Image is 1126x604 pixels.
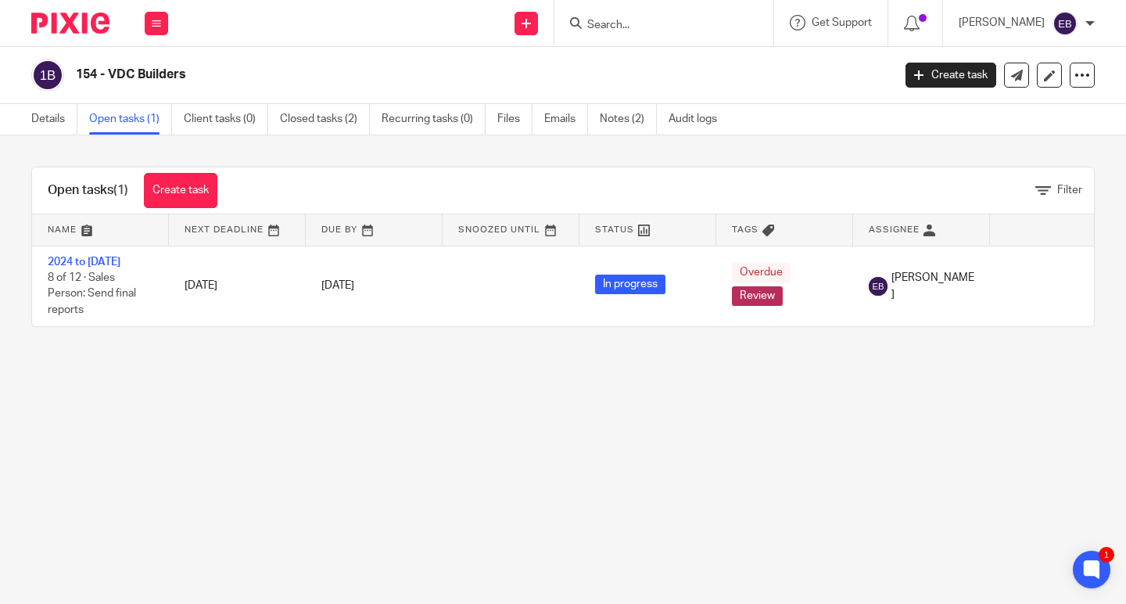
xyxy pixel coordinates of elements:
[113,184,128,196] span: (1)
[1057,185,1082,196] span: Filter
[31,13,109,34] img: Pixie
[144,173,217,208] a: Create task
[31,104,77,135] a: Details
[544,104,588,135] a: Emails
[959,15,1045,31] p: [PERSON_NAME]
[732,225,758,234] span: Tags
[669,104,729,135] a: Audit logs
[905,63,996,88] a: Create task
[1052,11,1078,36] img: svg%3E
[48,182,128,199] h1: Open tasks
[48,272,136,315] span: 8 of 12 · Sales Person: Send final reports
[382,104,486,135] a: Recurring tasks (0)
[732,263,791,282] span: Overdue
[31,59,64,92] img: svg%3E
[595,225,634,234] span: Status
[595,275,665,294] span: In progress
[48,257,120,268] a: 2024 to [DATE]
[891,270,974,302] span: [PERSON_NAME]
[732,286,783,306] span: Review
[184,104,268,135] a: Client tasks (0)
[1099,547,1114,563] div: 1
[321,280,354,291] span: [DATE]
[600,104,657,135] a: Notes (2)
[89,104,172,135] a: Open tasks (1)
[586,19,726,33] input: Search
[169,246,306,326] td: [DATE]
[458,225,540,234] span: Snoozed Until
[280,104,370,135] a: Closed tasks (2)
[812,17,872,28] span: Get Support
[869,277,888,296] img: svg%3E
[76,67,721,83] h2: 154 - VDC Builders
[497,104,533,135] a: Files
